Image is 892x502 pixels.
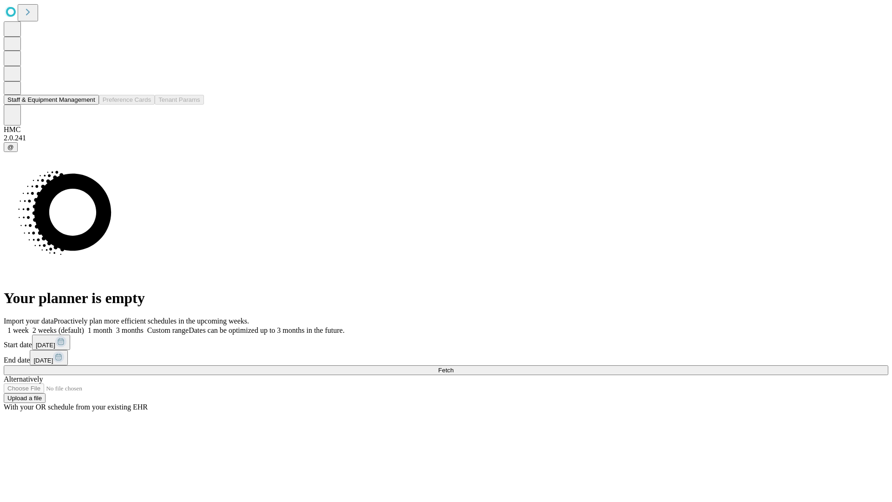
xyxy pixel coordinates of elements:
span: Proactively plan more efficient schedules in the upcoming weeks. [54,317,249,325]
span: 3 months [116,326,144,334]
button: Preference Cards [99,95,155,105]
button: Fetch [4,365,888,375]
div: End date [4,350,888,365]
span: 2 weeks (default) [33,326,84,334]
span: @ [7,144,14,151]
span: 1 week [7,326,29,334]
button: Upload a file [4,393,46,403]
button: [DATE] [32,335,70,350]
h1: Your planner is empty [4,290,888,307]
span: Fetch [438,367,453,374]
span: With your OR schedule from your existing EHR [4,403,148,411]
div: Start date [4,335,888,350]
div: HMC [4,125,888,134]
span: Import your data [4,317,54,325]
span: [DATE] [36,342,55,349]
button: [DATE] [30,350,68,365]
div: 2.0.241 [4,134,888,142]
button: @ [4,142,18,152]
span: Custom range [147,326,189,334]
span: Dates can be optimized up to 3 months in the future. [189,326,344,334]
span: 1 month [88,326,112,334]
button: Staff & Equipment Management [4,95,99,105]
span: [DATE] [33,357,53,364]
button: Tenant Params [155,95,204,105]
span: Alternatively [4,375,43,383]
